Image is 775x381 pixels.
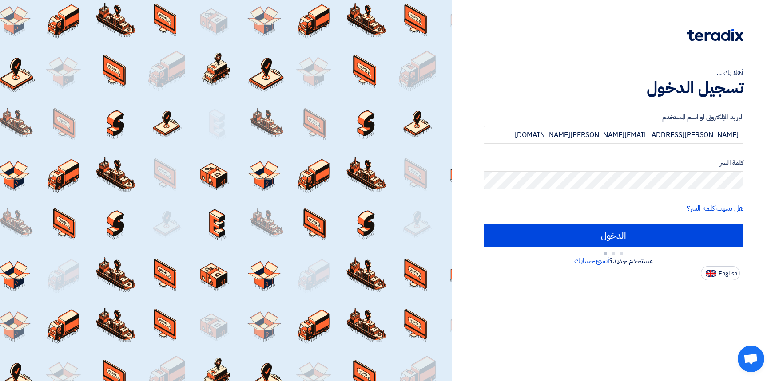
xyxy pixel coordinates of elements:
a: Open chat [738,346,764,372]
label: كلمة السر [484,158,743,168]
label: البريد الإلكتروني او اسم المستخدم [484,112,743,122]
img: Teradix logo [687,29,743,41]
a: أنشئ حسابك [574,255,609,266]
input: الدخول [484,224,743,247]
div: مستخدم جديد؟ [484,255,743,266]
button: English [701,266,740,280]
span: English [719,271,737,277]
a: هل نسيت كلمة السر؟ [687,203,743,214]
h1: تسجيل الدخول [484,78,743,98]
div: أهلا بك ... [484,67,743,78]
img: en-US.png [706,270,716,277]
input: أدخل بريد العمل الإلكتروني او اسم المستخدم الخاص بك ... [484,126,743,144]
